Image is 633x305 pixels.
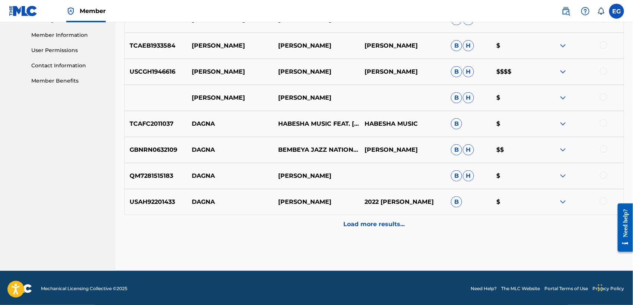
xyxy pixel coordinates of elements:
[451,40,462,51] span: B
[559,119,567,128] img: expand
[559,67,567,76] img: expand
[596,269,633,305] iframe: Chat Widget
[273,171,359,180] p: [PERSON_NAME]
[451,196,462,208] span: B
[609,4,624,19] div: User Menu
[451,170,462,182] span: B
[187,145,273,154] p: DAGNA
[492,145,537,154] p: $$
[559,41,567,50] img: expand
[492,119,537,128] p: $
[187,93,273,102] p: [PERSON_NAME]
[125,119,187,128] p: TCAFC2011037
[592,285,624,292] a: Privacy Policy
[273,67,359,76] p: [PERSON_NAME]
[492,171,537,180] p: $
[273,41,359,50] p: [PERSON_NAME]
[581,7,590,16] img: help
[501,285,540,292] a: The MLC Website
[492,93,537,102] p: $
[559,198,567,206] img: expand
[360,145,446,154] p: [PERSON_NAME]
[451,118,462,129] span: B
[273,119,359,128] p: HABESHA MUSIC FEAT. [PERSON_NAME]
[492,198,537,206] p: $
[187,171,273,180] p: DAGNA
[80,7,106,15] span: Member
[125,198,187,206] p: USAH92201433
[578,4,593,19] div: Help
[360,41,446,50] p: [PERSON_NAME]
[559,93,567,102] img: expand
[463,92,474,103] span: H
[544,285,588,292] a: Portal Terms of Use
[66,7,75,16] img: Top Rightsholder
[463,40,474,51] span: H
[187,198,273,206] p: DAGNA
[463,144,474,155] span: H
[451,144,462,155] span: B
[9,6,38,16] img: MLC Logo
[31,62,106,70] a: Contact Information
[451,66,462,77] span: B
[562,7,570,16] img: search
[451,92,462,103] span: B
[273,93,359,102] p: [PERSON_NAME]
[360,67,446,76] p: [PERSON_NAME]
[360,198,446,206] p: 2022 [PERSON_NAME]
[273,145,359,154] p: BEMBEYA JAZZ NATIONAL
[187,119,273,128] p: DAGNA
[125,67,187,76] p: USCGH1946616
[41,285,127,292] span: Mechanical Licensing Collective © 2025
[612,201,633,255] iframe: Resource Center
[559,4,573,19] a: Public Search
[187,41,273,50] p: [PERSON_NAME]
[273,198,359,206] p: [PERSON_NAME]
[463,170,474,182] span: H
[187,67,273,76] p: [PERSON_NAME]
[360,119,446,128] p: HABESHA MUSIC
[125,41,187,50] p: TCAEB1933584
[125,145,187,154] p: GBNRN0632109
[463,66,474,77] span: H
[344,220,405,229] p: Load more results...
[125,171,187,180] p: QM7281515183
[559,145,567,154] img: expand
[492,67,537,76] p: $$$$
[471,285,497,292] a: Need Help?
[31,31,106,39] a: Member Information
[492,41,537,50] p: $
[559,171,567,180] img: expand
[597,7,605,15] div: Notifications
[31,46,106,54] a: User Permissions
[598,277,602,299] div: Drag
[31,77,106,85] a: Member Benefits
